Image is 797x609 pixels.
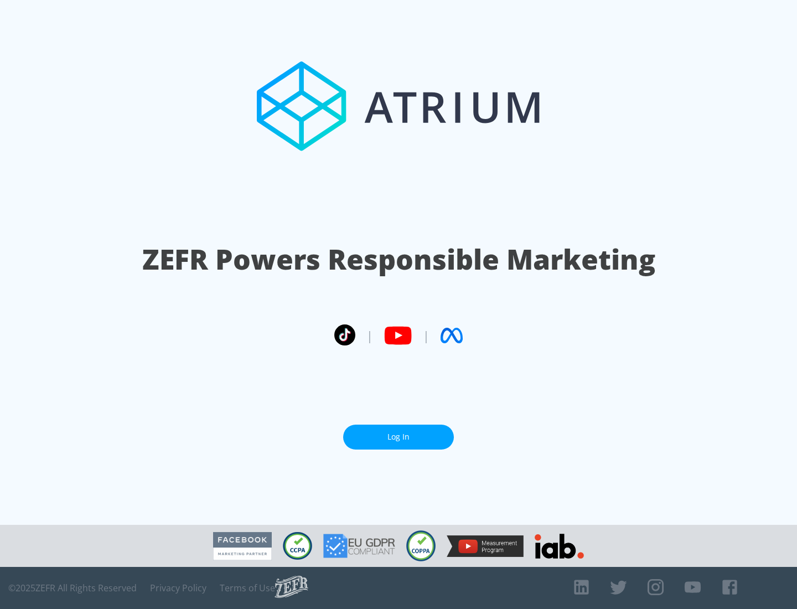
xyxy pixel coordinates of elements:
a: Terms of Use [220,582,275,593]
span: | [423,327,429,344]
img: IAB [535,534,584,559]
img: COPPA Compliant [406,530,436,561]
h1: ZEFR Powers Responsible Marketing [142,240,655,278]
img: Facebook Marketing Partner [213,532,272,560]
span: | [366,327,373,344]
img: CCPA Compliant [283,532,312,560]
img: GDPR Compliant [323,534,395,558]
img: YouTube Measurement Program [447,535,524,557]
a: Privacy Policy [150,582,206,593]
span: © 2025 ZEFR All Rights Reserved [8,582,137,593]
a: Log In [343,425,454,450]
